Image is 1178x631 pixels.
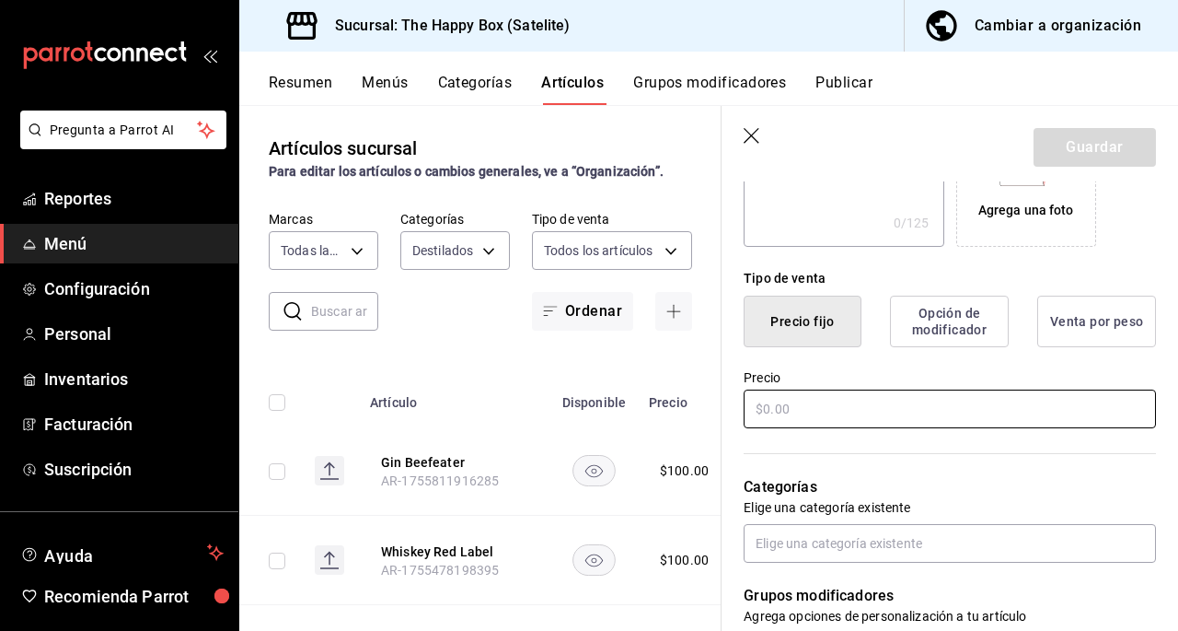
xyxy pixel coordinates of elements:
[381,563,499,578] span: AR-1755478198395
[815,74,872,105] button: Publicar
[400,213,510,226] label: Categorías
[202,48,217,63] button: open_drawer_menu
[311,293,378,330] input: Buscar artículo
[890,296,1009,347] button: Opción de modificador
[44,186,224,211] span: Reportes
[572,544,616,576] button: availability-product
[44,412,224,437] span: Facturación
[359,368,550,427] th: Artículo
[1037,296,1156,347] button: Venta por peso
[381,453,528,472] button: edit-product-location
[320,15,570,37] h3: Sucursal: The Happy Box (Satelite)
[50,121,198,140] span: Pregunta a Parrot AI
[20,111,226,149] button: Pregunta a Parrot AI
[894,214,930,232] div: 0 /125
[269,164,664,179] strong: Para editar los artículos o cambios generales, ve a “Organización”.
[13,134,226,153] a: Pregunta a Parrot AI
[744,524,1156,563] input: Elige una categoría existente
[544,241,653,260] span: Todos los artículos
[638,368,738,427] th: Precio
[532,292,633,331] button: Ordenar
[412,241,473,260] span: Destilados
[438,74,513,105] button: Categorías
[744,371,1156,384] label: Precio
[362,74,408,105] button: Menús
[633,74,786,105] button: Grupos modificadores
[550,368,638,427] th: Disponible
[44,584,224,609] span: Recomienda Parrot
[381,473,499,488] span: AR-1755811916285
[269,213,378,226] label: Marcas
[44,457,224,482] span: Suscripción
[744,498,1156,517] p: Elige una categoría existente
[44,542,200,564] span: Ayuda
[975,13,1141,39] div: Cambiar a organización
[978,201,1074,220] div: Agrega una foto
[744,607,1156,625] p: Agrega opciones de personalización a tu artículo
[744,269,1156,288] div: Tipo de venta
[44,321,224,346] span: Personal
[541,74,604,105] button: Artículos
[281,241,344,260] span: Todas las marcas, Sin marca
[744,476,1156,498] p: Categorías
[44,276,224,301] span: Configuración
[572,455,616,486] button: availability-product
[744,390,1156,428] input: $0.00
[44,231,224,256] span: Menú
[660,551,709,569] div: $ 100.00
[269,74,332,105] button: Resumen
[381,543,528,561] button: edit-product-location
[269,74,1178,105] div: navigation tabs
[269,134,417,162] div: Artículos sucursal
[744,296,861,347] button: Precio fijo
[660,462,709,480] div: $ 100.00
[44,367,224,391] span: Inventarios
[532,213,692,226] label: Tipo de venta
[744,585,1156,607] p: Grupos modificadores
